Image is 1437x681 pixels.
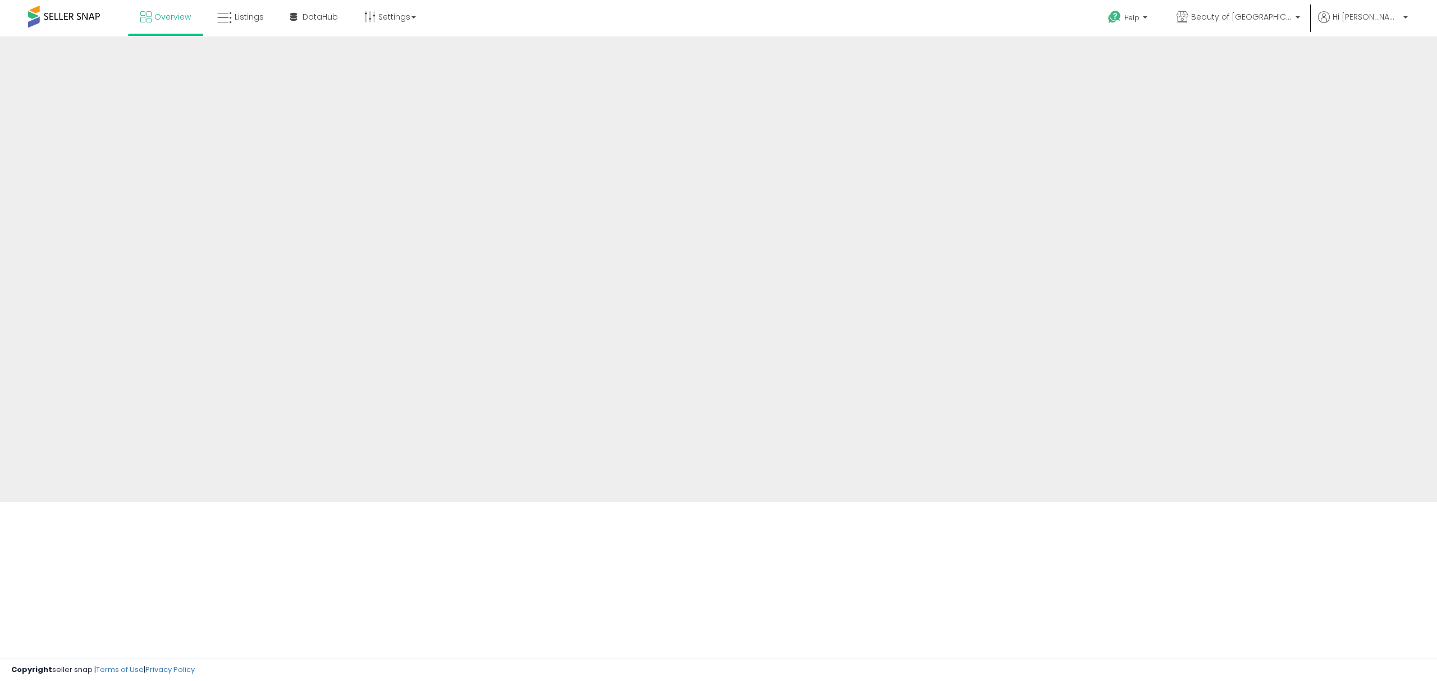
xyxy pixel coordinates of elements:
span: Overview [154,11,191,22]
span: DataHub [303,11,338,22]
span: Beauty of [GEOGRAPHIC_DATA] [1191,11,1292,22]
span: Hi [PERSON_NAME] [1333,11,1400,22]
span: Listings [235,11,264,22]
a: Hi [PERSON_NAME] [1318,11,1408,36]
a: Help [1099,2,1159,36]
span: Help [1124,13,1139,22]
i: Get Help [1108,10,1122,24]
